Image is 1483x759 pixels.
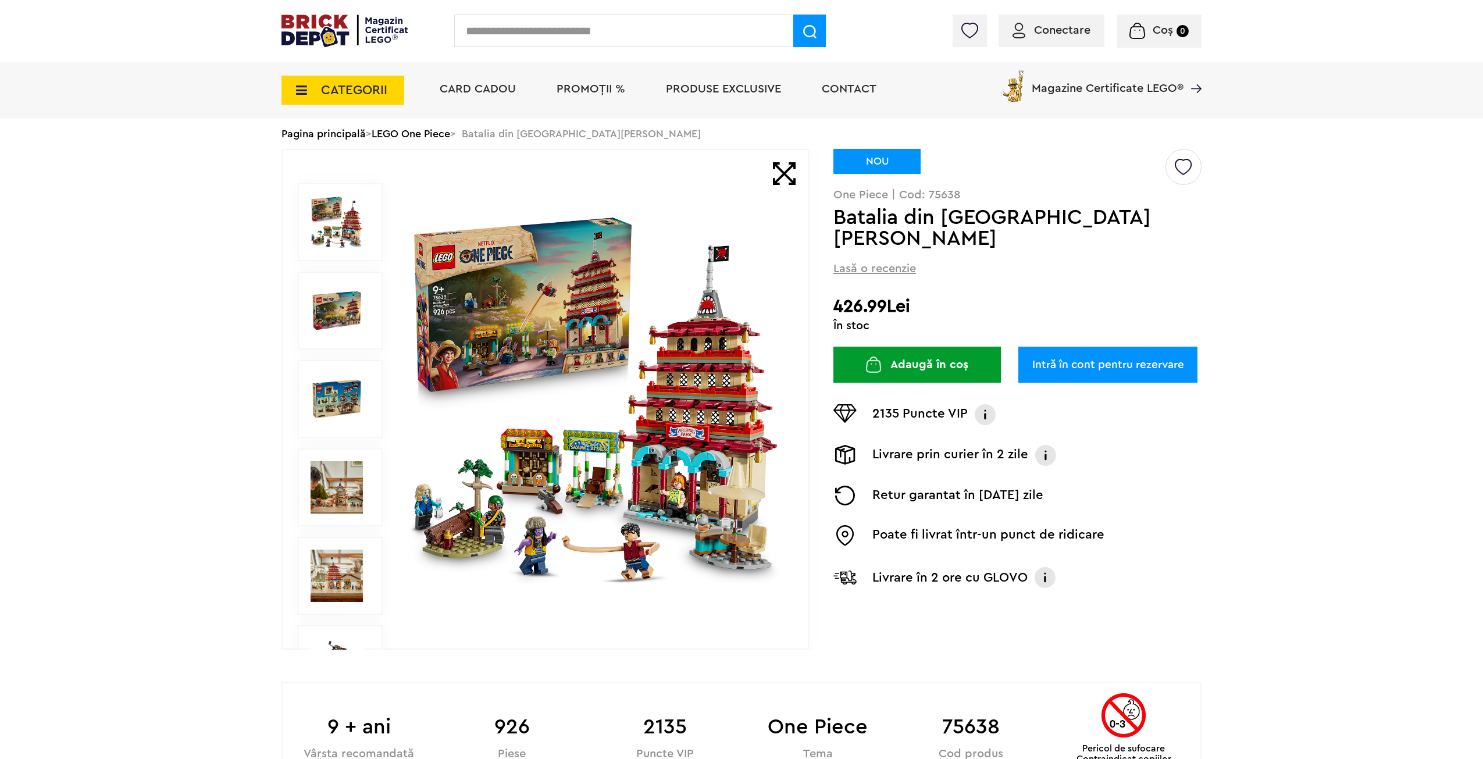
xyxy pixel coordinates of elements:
img: Livrare Glovo [833,570,857,585]
img: Seturi Lego Batalia din Parcul Arlong [311,461,363,514]
img: Seturi Lego LEGO 75638 [311,638,363,690]
a: Intră în cont pentru rezervare [1018,347,1197,383]
a: PROMOȚII % [557,83,625,95]
a: Conectare [1013,24,1090,36]
img: Batalia din Parcul Arlong [408,212,783,586]
h2: 426.99Lei [833,296,1202,317]
small: 0 [1177,25,1189,37]
span: Conectare [1034,24,1090,36]
span: Magazine Certificate LEGO® [1032,67,1183,94]
img: Info livrare prin curier [1034,445,1057,466]
b: One Piece [741,711,894,743]
img: Info VIP [974,404,997,425]
b: 75638 [894,711,1047,743]
p: One Piece | Cod: 75638 [833,189,1202,201]
p: 2135 Puncte VIP [872,404,968,425]
p: Retur garantat în [DATE] zile [872,486,1043,505]
b: 2135 [589,711,741,743]
span: CATEGORII [321,84,387,97]
a: Pagina principală [281,129,366,139]
img: Easybox [833,525,857,546]
a: LEGO One Piece [372,129,450,139]
span: Coș [1153,24,1173,36]
p: Livrare prin curier în 2 zile [872,445,1028,466]
div: În stoc [833,320,1202,332]
img: Batalia din Parcul Arlong [311,284,363,337]
p: Livrare în 2 ore cu GLOVO [872,568,1028,587]
b: 9 + ani [283,711,436,743]
a: Card Cadou [440,83,516,95]
img: Livrare [833,445,857,465]
a: Magazine Certificate LEGO® [1183,67,1202,79]
button: Adaugă în coș [833,347,1001,383]
p: Poate fi livrat într-un punct de ridicare [872,525,1104,546]
img: Puncte VIP [833,404,857,423]
h1: Batalia din [GEOGRAPHIC_DATA][PERSON_NAME] [833,207,1164,249]
span: Lasă o recenzie [833,261,916,277]
div: NOU [833,149,921,174]
b: 926 [436,711,589,743]
a: Produse exclusive [666,83,781,95]
div: > > Batalia din [GEOGRAPHIC_DATA][PERSON_NAME] [281,119,1202,149]
a: Contact [822,83,876,95]
img: Info livrare cu GLOVO [1033,566,1057,589]
img: LEGO One Piece Batalia din Parcul Arlong [311,550,363,602]
img: Batalia din Parcul Arlong [311,196,363,248]
img: Batalia din Parcul Arlong LEGO 75638 [311,373,363,425]
img: Returnare [833,486,857,505]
